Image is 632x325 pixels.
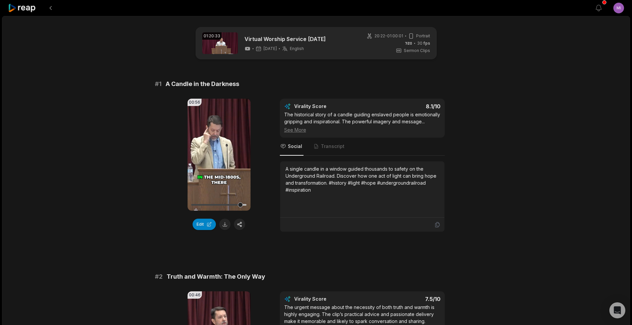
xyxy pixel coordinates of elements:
[155,79,162,89] span: # 1
[321,143,344,150] span: Transcript
[284,126,440,133] div: See More
[404,48,430,54] span: Sermon Clips
[286,165,439,193] div: A single candle in a window guided thousands to safety on the Underground Railroad. Discover how ...
[294,103,366,110] div: Virality Score
[369,103,440,110] div: 8.1 /10
[609,302,625,318] div: Open Intercom Messenger
[288,143,302,150] span: Social
[167,272,265,281] span: Truth and Warmth: The Only Way
[294,296,366,302] div: Virality Score
[374,33,403,39] span: 20:22 - 01:00:01
[264,46,277,51] span: [DATE]
[193,219,216,230] button: Edit
[416,33,430,39] span: Portrait
[188,99,251,211] video: Your browser does not support mp4 format.
[245,35,326,43] a: Virtual Worship Service [DATE]
[290,46,304,51] span: English
[284,111,440,133] div: The historical story of a candle guiding enslaved people is emotionally gripping and inspirationa...
[155,272,163,281] span: # 2
[423,41,430,46] span: fps
[369,296,440,302] div: 7.5 /10
[417,40,430,46] span: 30
[280,138,445,156] nav: Tabs
[166,79,239,89] span: A Candle in the Darkness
